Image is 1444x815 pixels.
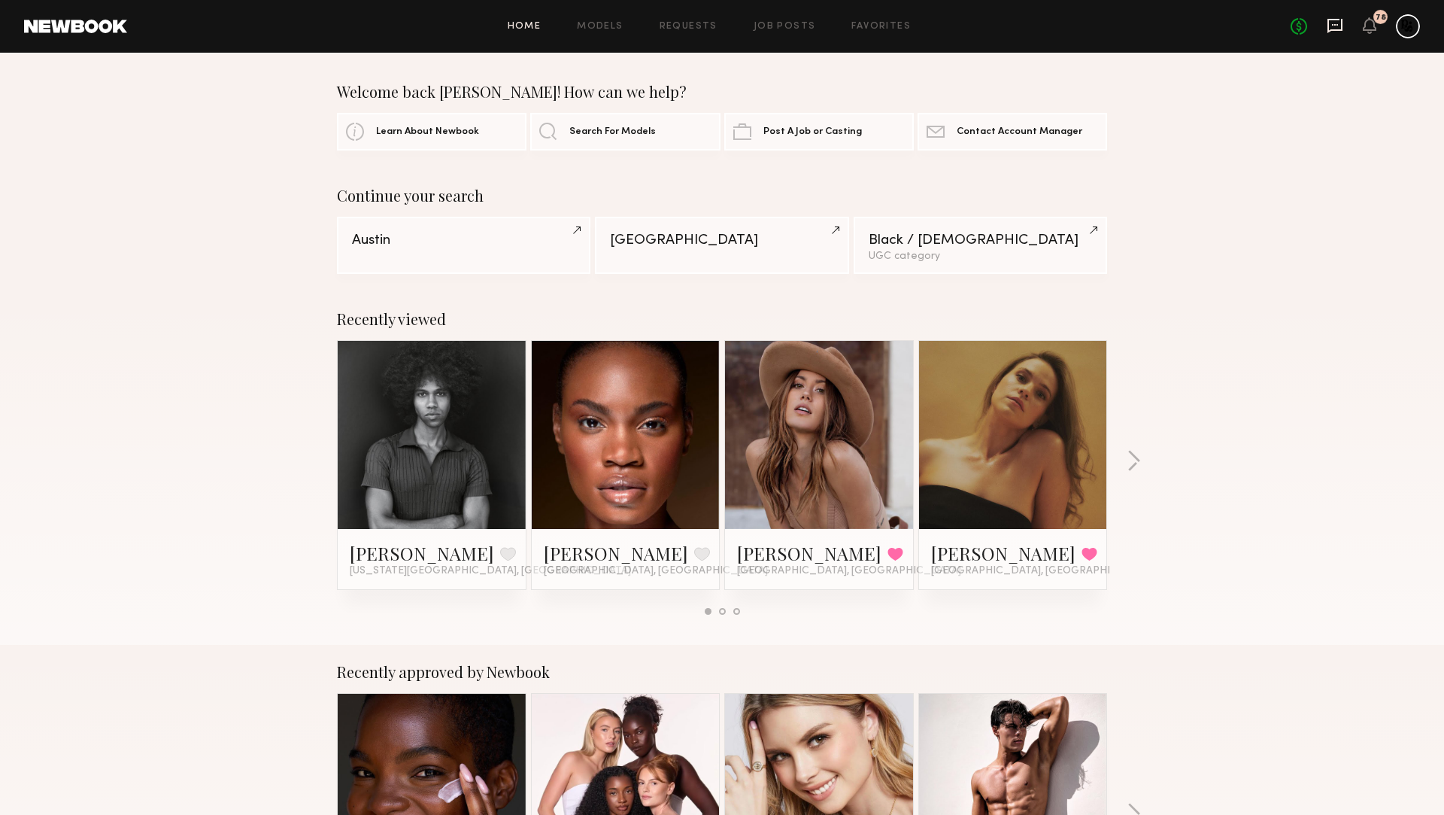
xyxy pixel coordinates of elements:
[737,541,881,565] a: [PERSON_NAME]
[337,187,1107,205] div: Continue your search
[851,22,911,32] a: Favorites
[337,113,526,151] a: Learn About Newbook
[763,127,862,137] span: Post A Job or Casting
[931,541,1075,565] a: [PERSON_NAME]
[957,127,1082,137] span: Contact Account Manager
[854,217,1107,274] a: Black / [DEMOGRAPHIC_DATA]UGC category
[544,541,688,565] a: [PERSON_NAME]
[350,565,631,577] span: [US_STATE][GEOGRAPHIC_DATA], [GEOGRAPHIC_DATA]
[724,113,914,151] a: Post A Job or Casting
[337,83,1107,101] div: Welcome back [PERSON_NAME]! How can we help?
[352,233,575,248] div: Austin
[530,113,720,151] a: Search For Models
[869,251,1092,262] div: UGC category
[595,217,848,274] a: [GEOGRAPHIC_DATA]
[754,22,816,32] a: Job Posts
[1376,14,1386,22] div: 78
[610,233,833,248] div: [GEOGRAPHIC_DATA]
[337,310,1107,328] div: Recently viewed
[569,127,656,137] span: Search For Models
[737,565,961,577] span: [GEOGRAPHIC_DATA], [GEOGRAPHIC_DATA]
[508,22,541,32] a: Home
[544,565,768,577] span: [GEOGRAPHIC_DATA], [GEOGRAPHIC_DATA]
[350,541,494,565] a: [PERSON_NAME]
[869,233,1092,248] div: Black / [DEMOGRAPHIC_DATA]
[577,22,623,32] a: Models
[660,22,717,32] a: Requests
[931,565,1155,577] span: [GEOGRAPHIC_DATA], [GEOGRAPHIC_DATA]
[918,113,1107,151] a: Contact Account Manager
[337,663,1107,681] div: Recently approved by Newbook
[376,127,479,137] span: Learn About Newbook
[337,217,590,274] a: Austin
